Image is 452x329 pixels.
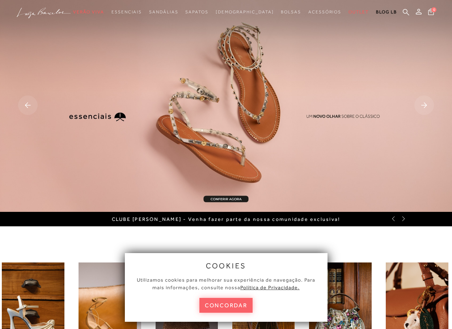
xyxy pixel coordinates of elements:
a: noSubCategoriesText [348,5,369,19]
a: BLOG LB [376,5,397,19]
a: Política de Privacidade. [240,285,300,290]
a: noSubCategoriesText [73,5,104,19]
a: noSubCategoriesText [111,5,142,19]
a: noSubCategoriesText [308,5,341,19]
a: noSubCategoriesText [216,5,274,19]
span: Sapatos [185,9,208,14]
a: noSubCategoriesText [185,5,208,19]
span: Bolsas [281,9,301,14]
span: Outlet [348,9,369,14]
span: [DEMOGRAPHIC_DATA] [216,9,274,14]
span: Sandálias [149,9,178,14]
a: noSubCategoriesText [149,5,178,19]
span: Essenciais [111,9,142,14]
span: Utilizamos cookies para melhorar sua experiência de navegação. Para mais informações, consulte nossa [137,277,315,290]
button: concordar [199,298,253,313]
span: Acessórios [308,9,341,14]
button: 0 [426,8,436,18]
a: noSubCategoriesText [281,5,301,19]
span: Verão Viva [73,9,104,14]
span: 0 [431,7,436,12]
a: CLUBE [PERSON_NAME] - Venha fazer parte da nossa comunidade exclusiva! [112,216,341,222]
span: cookies [206,262,246,270]
span: BLOG LB [376,9,397,14]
